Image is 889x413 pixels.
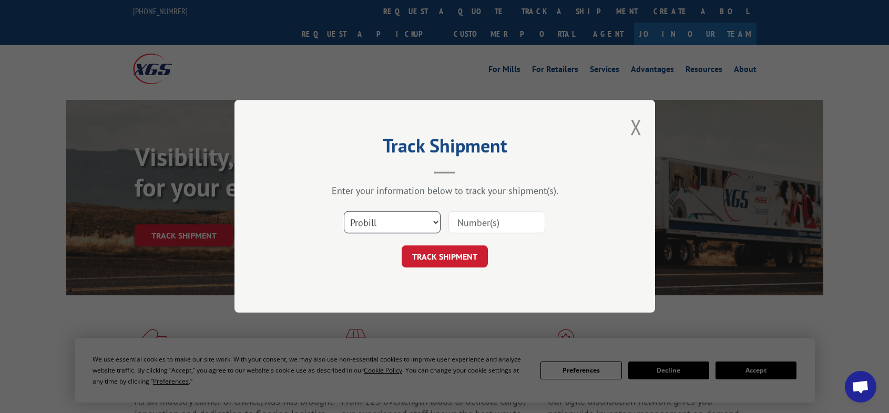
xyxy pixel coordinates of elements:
input: Number(s) [448,212,545,234]
div: Open chat [845,371,876,402]
button: TRACK SHIPMENT [402,246,488,268]
h2: Track Shipment [287,138,602,158]
button: Close modal [630,113,642,141]
div: Enter your information below to track your shipment(s). [287,185,602,197]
